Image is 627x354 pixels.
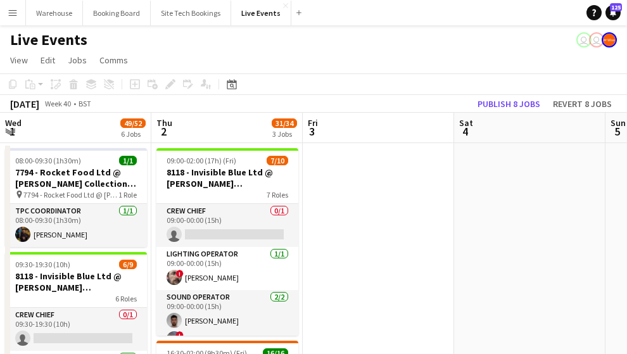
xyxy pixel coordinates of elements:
[176,331,184,339] span: !
[609,124,626,139] span: 5
[3,124,22,139] span: 1
[99,54,128,66] span: Comms
[589,32,604,47] app-user-avatar: Ollie Rolfe
[42,99,73,108] span: Week 40
[5,270,147,293] h3: 8118 - Invisible Blue Ltd @ [PERSON_NAME][GEOGRAPHIC_DATA]
[267,190,288,199] span: 7 Roles
[457,124,473,139] span: 4
[23,190,118,199] span: 7794 - Rocket Food Ltd @ [PERSON_NAME] Collection
[5,167,147,189] h3: 7794 - Rocket Food Ltd @ [PERSON_NAME] Collection - LOAD OUT
[5,308,147,351] app-card-role: Crew Chief0/109:30-19:30 (10h)
[68,54,87,66] span: Jobs
[5,148,147,247] app-job-card: 08:00-09:30 (1h30m)1/17794 - Rocket Food Ltd @ [PERSON_NAME] Collection - LOAD OUT 7794 - Rocket ...
[5,204,147,247] app-card-role: TPC Coordinator1/108:00-09:30 (1h30m)[PERSON_NAME]
[308,117,318,129] span: Fri
[156,167,298,189] h3: 8118 - Invisible Blue Ltd @ [PERSON_NAME][GEOGRAPHIC_DATA]
[272,129,296,139] div: 3 Jobs
[83,1,151,25] button: Booking Board
[156,204,298,247] app-card-role: Crew Chief0/109:00-00:00 (15h)
[156,117,172,129] span: Thu
[156,290,298,351] app-card-role: Sound Operator2/209:00-00:00 (15h)[PERSON_NAME]![PERSON_NAME]
[15,260,70,269] span: 09:30-19:30 (10h)
[118,190,137,199] span: 1 Role
[459,117,473,129] span: Sat
[167,156,236,165] span: 09:00-02:00 (17h) (Fri)
[610,3,622,11] span: 125
[5,117,22,129] span: Wed
[79,99,91,108] div: BST
[35,52,60,68] a: Edit
[121,129,145,139] div: 6 Jobs
[156,148,298,336] app-job-card: 09:00-02:00 (17h) (Fri)7/108118 - Invisible Blue Ltd @ [PERSON_NAME][GEOGRAPHIC_DATA]7 RolesCrew ...
[26,1,83,25] button: Warehouse
[548,96,617,112] button: Revert 8 jobs
[156,247,298,290] app-card-role: Lighting Operator1/109:00-00:00 (15h)![PERSON_NAME]
[231,1,291,25] button: Live Events
[41,54,55,66] span: Edit
[120,118,146,128] span: 49/52
[10,54,28,66] span: View
[472,96,545,112] button: Publish 8 jobs
[611,117,626,129] span: Sun
[119,260,137,269] span: 6/9
[576,32,592,47] app-user-avatar: Nadia Addada
[94,52,133,68] a: Comms
[10,98,39,110] div: [DATE]
[306,124,318,139] span: 3
[176,270,184,277] span: !
[5,52,33,68] a: View
[15,156,81,165] span: 08:00-09:30 (1h30m)
[155,124,172,139] span: 2
[272,118,297,128] span: 31/34
[151,1,231,25] button: Site Tech Bookings
[267,156,288,165] span: 7/10
[115,294,137,303] span: 6 Roles
[63,52,92,68] a: Jobs
[119,156,137,165] span: 1/1
[10,30,87,49] h1: Live Events
[605,5,621,20] a: 125
[602,32,617,47] app-user-avatar: Alex Gill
